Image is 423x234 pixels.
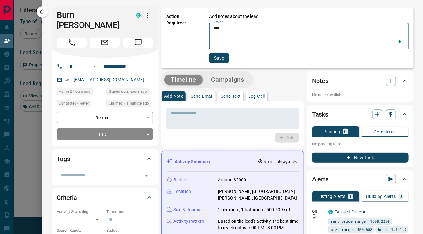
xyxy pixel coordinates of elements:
p: Building Alerts [366,194,396,199]
label: Notes [214,20,223,24]
div: Wed Aug 13 2025 [106,100,153,109]
svg: Push Notification Only [312,214,317,219]
span: Email [90,38,120,48]
p: Add notes about the lead [209,13,259,20]
p: 1 bedroom, 1 bathroom, 500-599 sqft [218,206,292,213]
h2: Criteria [57,193,77,203]
p: Budget: [106,228,153,233]
button: Timeline [164,75,203,85]
div: Wed Aug 13 2025 [106,88,153,97]
div: Activity Summary< a minute ago [167,156,299,168]
p: No notes available [312,92,409,98]
p: 0 [400,194,402,199]
p: Pending [323,129,340,134]
span: beds: 1.1-1.9 [378,226,406,232]
p: No pending tasks [312,139,409,149]
div: Tasks [312,107,409,122]
p: Completed [374,130,396,134]
p: Activity Pattern [173,218,204,225]
a: [EMAIL_ADDRESS][DOMAIN_NAME] [74,77,144,82]
div: TBD [57,128,153,140]
span: Message [123,38,153,48]
div: Wed Aug 13 2025 [57,88,103,97]
p: 1 [349,194,352,199]
p: Size & Rooms [173,206,200,213]
h2: Tasks [312,109,328,119]
p: Add Note [164,94,183,98]
span: Contacted - Never [59,100,89,107]
button: Save [209,53,229,63]
p: [PERSON_NAME][GEOGRAPHIC_DATA][PERSON_NAME], [GEOGRAPHIC_DATA] [218,188,299,201]
div: Criteria [57,190,153,205]
div: Tags [57,151,153,166]
span: Claimed < a minute ago [109,100,149,107]
span: size range: 450,658 [331,226,372,232]
p: Log Call [248,94,265,98]
p: Listing Alerts [318,194,346,199]
span: Signed up 2 hours ago [109,88,147,95]
p: Based on the lead's activity, the best time to reach out is: 7:00 PM - 8:00 PM [218,218,299,231]
p: Activity Summary [175,159,210,165]
p: < a minute ago [264,159,290,164]
p: Search Range: [57,228,103,233]
div: condos.ca [136,13,141,18]
p: Actively Searching: [57,209,103,215]
p: Location [173,188,191,195]
p: Timeframe: [106,209,153,215]
span: Call [57,38,87,48]
button: Open [142,171,151,180]
h2: Alerts [312,174,328,184]
p: Budget [173,177,188,183]
div: condos.ca [328,210,333,214]
p: Send Email [191,94,213,98]
h2: Notes [312,76,328,86]
p: Around $2000 [218,177,246,183]
div: Renter [57,112,153,123]
p: Action Required: [166,13,200,63]
button: Campaigns [205,75,250,85]
h2: Tags [57,154,70,164]
textarea: To enrich screen reader interactions, please activate Accessibility in Grammarly extension settings [214,26,404,47]
svg: Email Verified [65,78,69,82]
p: Off [312,209,325,214]
span: rent price range: 1800,2200 [331,218,390,224]
span: Active 2 hours ago [59,88,90,95]
div: Notes [312,73,409,88]
button: New Task [312,153,409,163]
p: Send Text [221,94,241,98]
button: Open [90,63,98,70]
div: Alerts [312,172,409,187]
a: Tailored For You [335,209,367,214]
h1: Burn [PERSON_NAME] [57,10,127,30]
p: 0 [344,129,347,134]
